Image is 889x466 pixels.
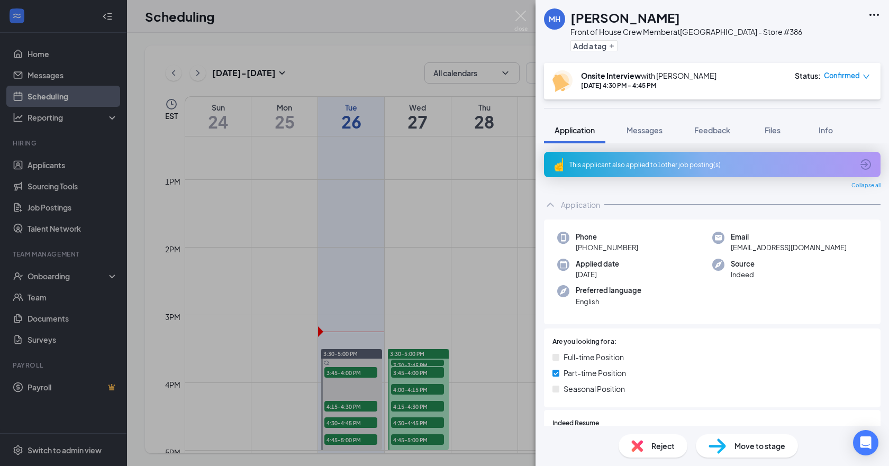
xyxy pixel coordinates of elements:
span: English [576,296,641,307]
h1: [PERSON_NAME] [570,8,680,26]
span: Part-time Position [564,367,626,379]
span: [PHONE_NUMBER] [576,242,638,253]
span: Are you looking for a: [552,337,616,347]
div: [DATE] 4:30 PM - 4:45 PM [581,81,716,90]
span: down [863,73,870,80]
span: Indeed [731,269,755,280]
span: Full-time Position [564,351,624,363]
span: [DATE] [576,269,619,280]
div: MH [549,14,560,24]
div: Status : [795,70,821,81]
div: with [PERSON_NAME] [581,70,716,81]
svg: ChevronUp [544,198,557,211]
span: Email [731,232,847,242]
span: Messages [627,125,663,135]
b: Onsite Interview [581,71,641,80]
span: Phone [576,232,638,242]
div: This applicant also applied to 1 other job posting(s) [569,160,853,169]
span: Confirmed [824,70,860,81]
div: Open Intercom Messenger [853,430,878,455]
span: Info [819,125,833,135]
svg: ArrowCircle [859,158,872,171]
span: Collapse all [851,181,881,190]
span: Move to stage [734,440,785,452]
span: Indeed Resume [552,418,599,428]
span: Applied date [576,259,619,269]
span: Application [555,125,595,135]
div: Front of House Crew Member at [GEOGRAPHIC_DATA] - Store #386 [570,26,802,37]
span: [EMAIL_ADDRESS][DOMAIN_NAME] [731,242,847,253]
div: Application [561,199,600,210]
svg: Plus [609,43,615,49]
span: Feedback [694,125,730,135]
span: Files [765,125,781,135]
span: Preferred language [576,285,641,296]
button: PlusAdd a tag [570,40,618,51]
span: Seasonal Position [564,383,625,395]
svg: Ellipses [868,8,881,21]
span: Source [731,259,755,269]
span: Reject [651,440,675,452]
